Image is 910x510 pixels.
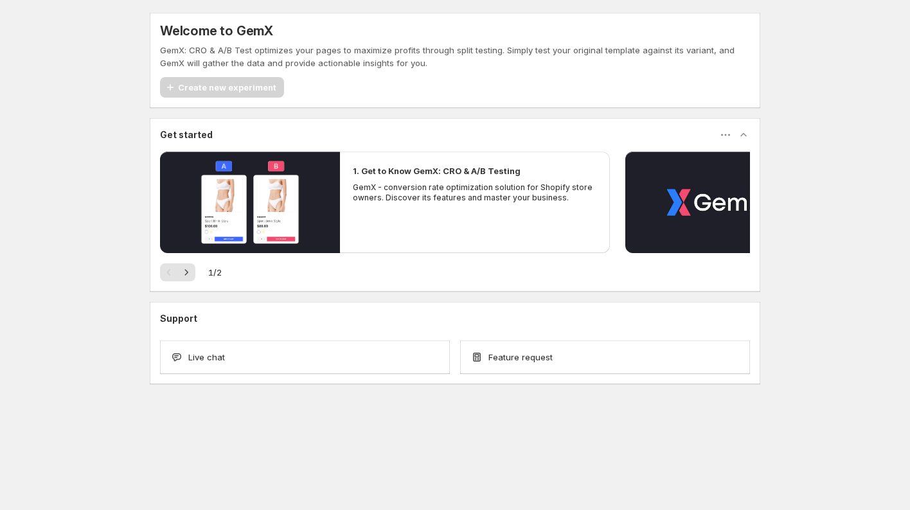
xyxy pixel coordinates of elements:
[488,351,553,364] span: Feature request
[188,351,225,364] span: Live chat
[160,312,197,325] h3: Support
[208,266,222,279] span: 1 / 2
[353,164,521,177] h2: 1. Get to Know GemX: CRO & A/B Testing
[160,128,213,141] h3: Get started
[160,44,750,69] p: GemX: CRO & A/B Test optimizes your pages to maximize profits through split testing. Simply test ...
[353,182,597,203] p: GemX - conversion rate optimization solution for Shopify store owners. Discover its features and ...
[160,23,273,39] h5: Welcome to GemX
